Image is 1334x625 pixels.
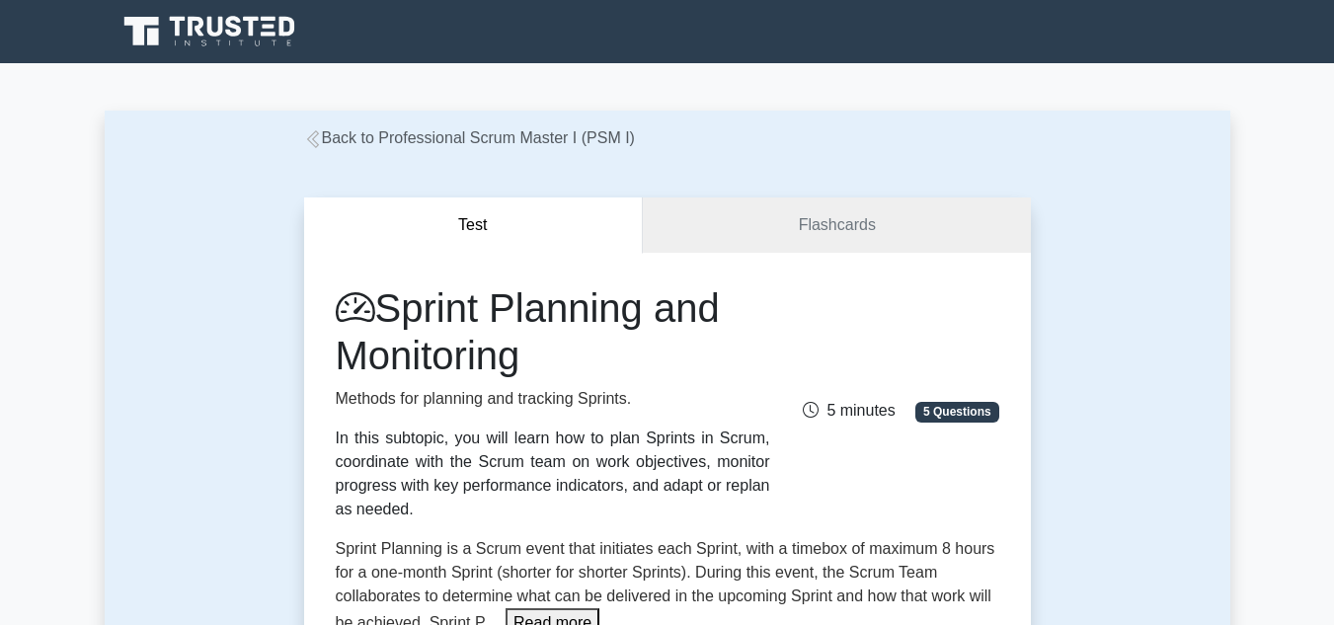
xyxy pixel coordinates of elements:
[304,129,635,146] a: Back to Professional Scrum Master I (PSM I)
[304,197,644,254] button: Test
[915,402,998,422] span: 5 Questions
[336,387,770,411] p: Methods for planning and tracking Sprints.
[336,284,770,379] h1: Sprint Planning and Monitoring
[336,427,770,521] div: In this subtopic, you will learn how to plan Sprints in Scrum, coordinate with the Scrum team on ...
[803,402,895,419] span: 5 minutes
[643,197,1030,254] a: Flashcards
